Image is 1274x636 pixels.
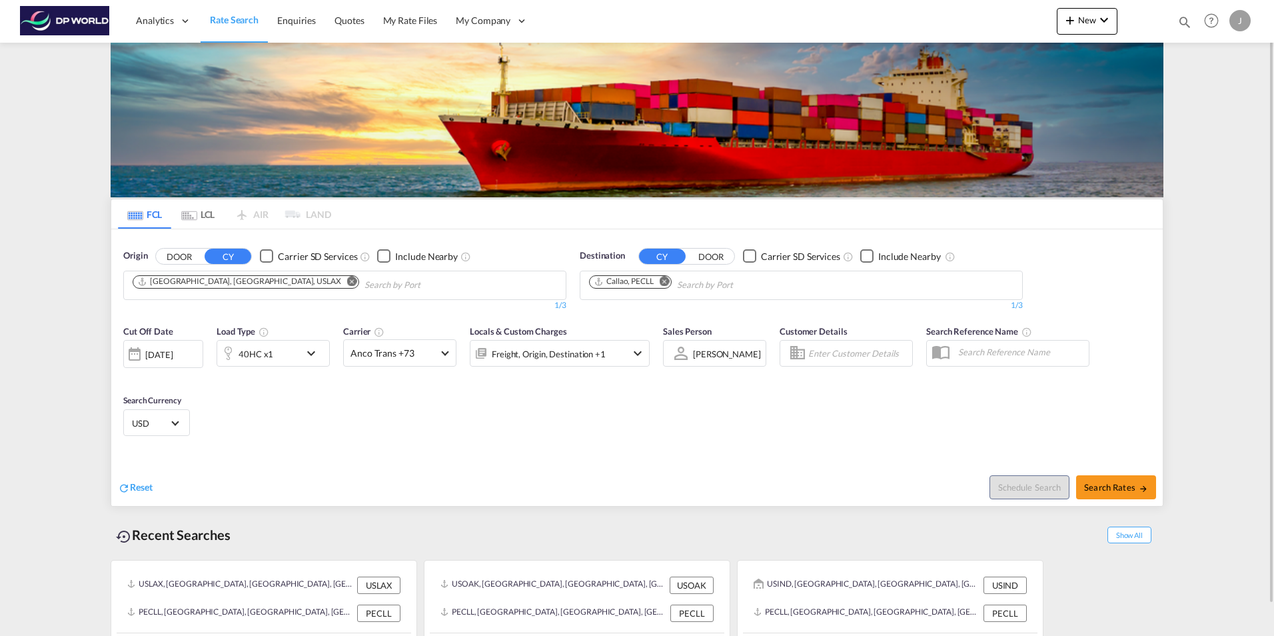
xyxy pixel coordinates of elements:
[754,605,980,622] div: PECLL, Callao, Peru, South America, Americas
[440,605,667,622] div: PECLL, Callao, Peru, South America, Americas
[118,199,171,229] md-tab-item: FCL
[111,43,1163,197] img: LCL+%26+FCL+BACKGROUND.png
[131,271,496,296] md-chips-wrap: Chips container. Use arrow keys to select chips.
[1200,9,1223,32] span: Help
[651,276,671,289] button: Remove
[278,250,357,263] div: Carrier SD Services
[926,326,1032,337] span: Search Reference Name
[130,481,153,493] span: Reset
[639,249,686,264] button: CY
[670,577,714,594] div: USOAK
[1107,527,1151,543] span: Show All
[111,229,1163,506] div: OriginDOOR CY Checkbox No InkUnchecked: Search for CY (Container Yard) services for all selected ...
[123,300,566,311] div: 1/3
[118,199,331,229] md-pagination-wrapper: Use the left and right arrow keys to navigate between tabs
[460,251,471,262] md-icon: Unchecked: Ignores neighbouring ports when fetching rates.Checked : Includes neighbouring ports w...
[132,417,169,429] span: USD
[395,250,458,263] div: Include Nearby
[470,326,567,337] span: Locals & Custom Charges
[123,340,203,368] div: [DATE]
[587,271,809,296] md-chips-wrap: Chips container. Use arrow keys to select chips.
[692,344,762,363] md-select: Sales Person: Jodi Lawrence
[131,413,183,433] md-select: Select Currency: $ USDUnited States Dollar
[670,605,714,622] div: PECLL
[688,249,734,264] button: DOOR
[945,251,955,262] md-icon: Unchecked: Ignores neighbouring ports when fetching rates.Checked : Includes neighbouring ports w...
[1084,482,1148,493] span: Search Rates
[693,349,761,359] div: [PERSON_NAME]
[364,275,491,296] input: Chips input.
[127,605,354,622] div: PECLL, Callao, Peru, South America, Americas
[123,249,147,263] span: Origin
[594,276,656,287] div: Press delete to remove this chip.
[239,345,273,363] div: 40HC x1
[136,14,174,27] span: Analytics
[123,395,181,405] span: Search Currency
[983,577,1027,594] div: USIND
[860,249,941,263] md-checkbox: Checkbox No Ink
[116,529,132,545] md-icon: icon-backup-restore
[118,482,130,494] md-icon: icon-refresh
[1229,10,1251,31] div: J
[761,250,840,263] div: Carrier SD Services
[580,300,1023,311] div: 1/3
[383,15,438,26] span: My Rate Files
[630,345,646,361] md-icon: icon-chevron-down
[360,251,370,262] md-icon: Unchecked: Search for CY (Container Yard) services for all selected carriers.Checked : Search for...
[1139,484,1148,493] md-icon: icon-arrow-right
[808,343,908,363] input: Enter Customer Details
[20,6,110,36] img: c08ca190194411f088ed0f3ba295208c.png
[440,577,666,594] div: USOAK, Oakland, CA, United States, North America, Americas
[217,340,330,367] div: 40HC x1icon-chevron-down
[843,251,854,262] md-icon: Unchecked: Search for CY (Container Yard) services for all selected carriers.Checked : Search for...
[123,367,133,385] md-datepicker: Select
[594,276,654,287] div: Callao, PECLL
[878,250,941,263] div: Include Nearby
[259,327,269,337] md-icon: icon-information-outline
[127,577,354,594] div: USLAX, Los Angeles, CA, United States, North America, Americas
[492,345,606,363] div: Freight Origin Destination Factory Stuffing
[277,15,316,26] span: Enquiries
[1076,475,1156,499] button: Search Ratesicon-arrow-right
[989,475,1069,499] button: Note: By default Schedule search will only considerorigin ports, destination ports and cut off da...
[470,340,650,367] div: Freight Origin Destination Factory Stuffingicon-chevron-down
[754,577,980,594] div: USIND, Indianapolis, IN, United States, North America, Americas
[1177,15,1192,29] md-icon: icon-magnify
[677,275,804,296] input: Chips input.
[983,605,1027,622] div: PECLL
[1057,8,1117,35] button: icon-plus 400-fgNewicon-chevron-down
[374,327,384,337] md-icon: The selected Trucker/Carrierwill be displayed in the rate results If the rates are from another f...
[334,15,364,26] span: Quotes
[780,326,847,337] span: Customer Details
[1177,15,1192,35] div: icon-magnify
[456,14,510,27] span: My Company
[137,276,341,287] div: Los Angeles, CA, USLAX
[350,347,437,360] span: Anco Trans +73
[1096,12,1112,28] md-icon: icon-chevron-down
[111,520,236,550] div: Recent Searches
[357,605,400,622] div: PECLL
[338,276,358,289] button: Remove
[580,249,625,263] span: Destination
[260,249,357,263] md-checkbox: Checkbox No Ink
[1062,15,1112,25] span: New
[210,14,259,25] span: Rate Search
[1200,9,1229,33] div: Help
[743,249,840,263] md-checkbox: Checkbox No Ink
[145,349,173,361] div: [DATE]
[343,326,384,337] span: Carrier
[303,345,326,361] md-icon: icon-chevron-down
[357,577,400,594] div: USLAX
[1021,327,1032,337] md-icon: Your search will be saved by the below given name
[123,326,173,337] span: Cut Off Date
[205,249,251,264] button: CY
[118,481,153,495] div: icon-refreshReset
[137,276,344,287] div: Press delete to remove this chip.
[952,342,1089,362] input: Search Reference Name
[171,199,225,229] md-tab-item: LCL
[1062,12,1078,28] md-icon: icon-plus 400-fg
[217,326,269,337] span: Load Type
[156,249,203,264] button: DOOR
[377,249,458,263] md-checkbox: Checkbox No Ink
